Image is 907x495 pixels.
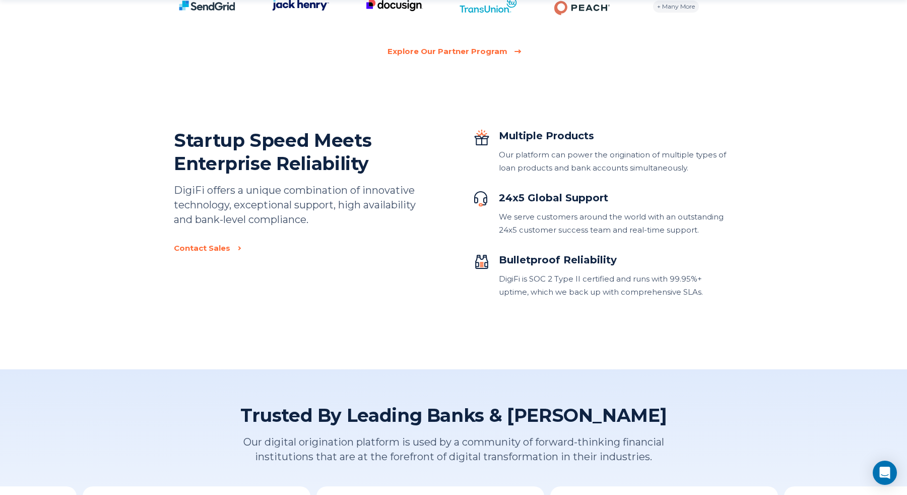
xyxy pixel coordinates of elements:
div: We serve customers around the world with an outstanding 24x5 customer success team and real-time ... [499,210,733,237]
div: Multiple Products [499,129,733,143]
div: DigiFi is SOC 2 Type II certified and runs with 99.95%+ uptime, which we back up with comprehensi... [499,272,733,299]
h2: Startup Speed Meets Enterprise Reliability [174,129,418,175]
h2: Trusted By Leading Banks & [PERSON_NAME] [234,404,673,427]
p: Our digital origination platform is used by a community of forward-thinking financial institution... [234,435,673,464]
a: Explore Our Partner Program [387,45,520,58]
div: Contact Sales [174,243,230,253]
div: 24x5 Global Support [499,191,733,205]
div: Our platform can power the origination of multiple types of loan products and bank accounts simul... [499,148,733,175]
p: DigiFi offers a unique combination of innovative technology, exceptional support, high availabili... [174,183,418,227]
a: Contact Sales [174,243,237,253]
div: + Many More [653,1,699,13]
div: Open Intercom Messenger [873,461,897,485]
div: Bulletproof Reliability [499,253,733,267]
div: Explore Our Partner Program [387,45,507,58]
